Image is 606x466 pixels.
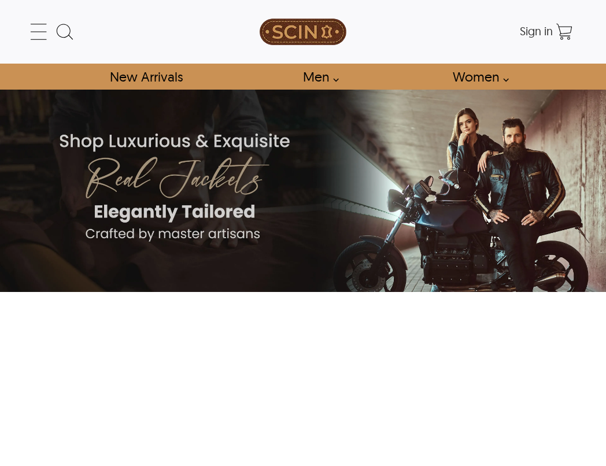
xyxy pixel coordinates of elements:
span: Sign in [520,24,553,38]
a: Shop Women Leather Jackets [439,64,515,90]
a: SCIN [212,6,394,58]
a: Shop New Arrivals [97,64,195,90]
a: shop men's leather jackets [290,64,345,90]
a: Shopping Cart [553,20,576,43]
a: Sign in [520,28,553,37]
img: SCIN [260,6,346,58]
